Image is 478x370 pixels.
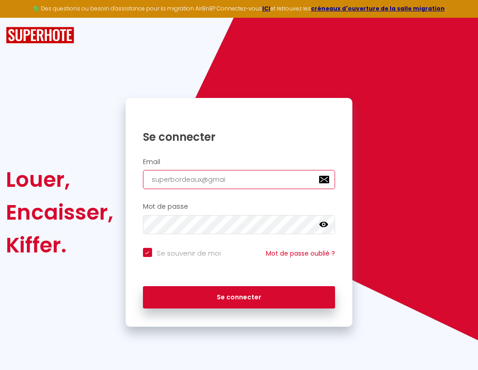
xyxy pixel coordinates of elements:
[266,249,335,258] a: Mot de passe oublié ?
[6,196,113,229] div: Encaisser,
[143,158,336,166] h2: Email
[143,170,336,189] input: Ton Email
[311,5,445,12] a: créneaux d'ouverture de la salle migration
[262,5,270,12] a: ICI
[6,27,74,44] img: SuperHote logo
[6,163,113,196] div: Louer,
[143,286,336,309] button: Se connecter
[7,4,35,31] button: Ouvrir le widget de chat LiveChat
[6,229,113,262] div: Kiffer.
[143,203,336,211] h2: Mot de passe
[143,130,336,144] h1: Se connecter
